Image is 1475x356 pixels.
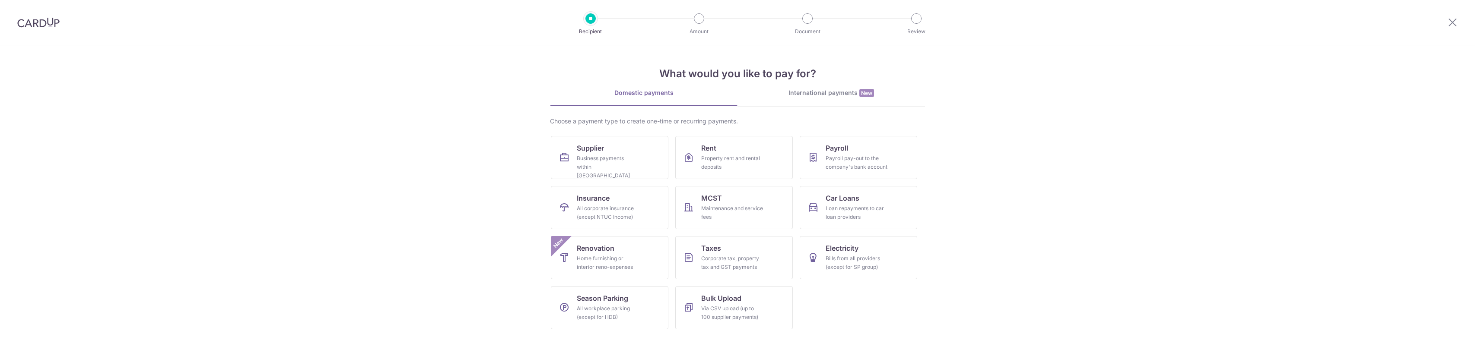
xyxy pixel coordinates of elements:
[551,286,668,329] a: Season ParkingAll workplace parking (except for HDB)
[701,193,722,203] span: MCST
[859,89,874,97] span: New
[675,186,793,229] a: MCSTMaintenance and service fees
[551,236,566,250] span: New
[826,254,888,271] div: Bills from all providers (except for SP group)
[675,286,793,329] a: Bulk UploadVia CSV upload (up to 100 supplier payments)
[675,236,793,279] a: TaxesCorporate tax, property tax and GST payments
[737,88,925,98] div: International payments
[800,136,917,179] a: PayrollPayroll pay-out to the company's bank account
[550,66,925,82] h4: What would you like to pay for?
[884,27,948,36] p: Review
[701,293,741,303] span: Bulk Upload
[551,186,668,229] a: InsuranceAll corporate insurance (except NTUC Income)
[577,143,604,153] span: Supplier
[701,243,721,253] span: Taxes
[1420,330,1466,352] iframe: Opens a widget where you can find more information
[675,136,793,179] a: RentProperty rent and rental deposits
[826,243,858,253] span: Electricity
[826,204,888,221] div: Loan repayments to car loan providers
[577,154,639,180] div: Business payments within [GEOGRAPHIC_DATA]
[550,88,737,97] div: Domestic payments
[577,293,628,303] span: Season Parking
[701,204,763,221] div: Maintenance and service fees
[17,17,60,28] img: CardUp
[701,154,763,171] div: Property rent and rental deposits
[577,254,639,271] div: Home furnishing or interior reno-expenses
[667,27,731,36] p: Amount
[550,117,925,126] div: Choose a payment type to create one-time or recurring payments.
[577,204,639,221] div: All corporate insurance (except NTUC Income)
[551,136,668,179] a: SupplierBusiness payments within [GEOGRAPHIC_DATA]
[800,236,917,279] a: ElectricityBills from all providers (except for SP group)
[577,304,639,321] div: All workplace parking (except for HDB)
[551,236,668,279] a: RenovationHome furnishing or interior reno-expensesNew
[701,143,716,153] span: Rent
[800,186,917,229] a: Car LoansLoan repayments to car loan providers
[826,154,888,171] div: Payroll pay-out to the company's bank account
[559,27,623,36] p: Recipient
[701,254,763,271] div: Corporate tax, property tax and GST payments
[776,27,839,36] p: Document
[577,243,614,253] span: Renovation
[577,193,610,203] span: Insurance
[701,304,763,321] div: Via CSV upload (up to 100 supplier payments)
[826,143,848,153] span: Payroll
[826,193,859,203] span: Car Loans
